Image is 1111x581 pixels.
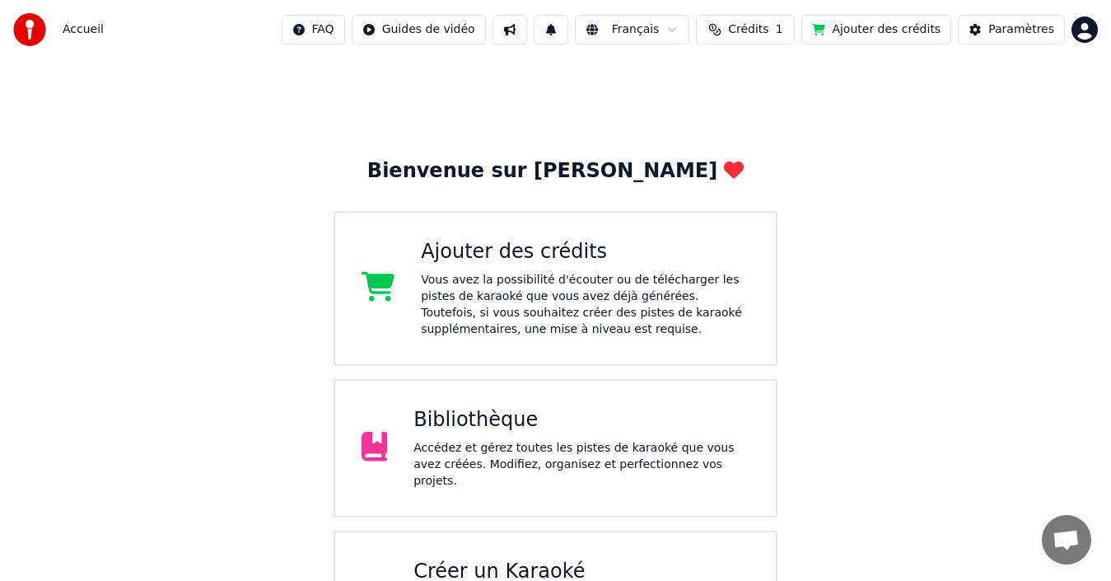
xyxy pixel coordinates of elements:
nav: breadcrumb [63,21,104,38]
div: Accédez et gérez toutes les pistes de karaoké que vous avez créées. Modifiez, organisez et perfec... [413,440,749,490]
button: Crédits1 [696,15,795,45]
div: Bibliothèque [413,407,749,433]
span: Accueil [63,21,104,38]
button: Guides de vidéo [352,15,486,45]
button: Ajouter des crédits [801,15,951,45]
span: Crédits [728,21,768,38]
button: FAQ [282,15,345,45]
button: Paramètres [958,15,1065,45]
img: youka [13,13,46,46]
div: Vous avez la possibilité d'écouter ou de télécharger les pistes de karaoké que vous avez déjà gén... [421,272,749,338]
div: Ajouter des crédits [421,239,749,265]
span: 1 [776,21,783,38]
div: Ouvrir le chat [1042,515,1091,565]
div: Paramètres [988,21,1054,38]
div: Bienvenue sur [PERSON_NAME] [367,158,744,185]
